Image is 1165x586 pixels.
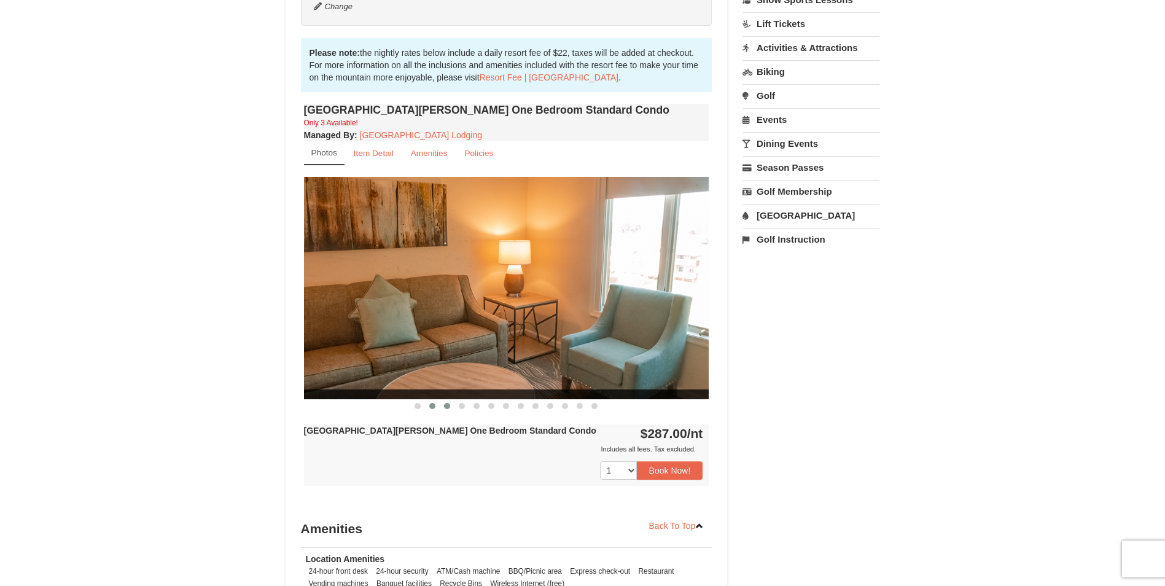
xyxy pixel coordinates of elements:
h4: [GEOGRAPHIC_DATA][PERSON_NAME] One Bedroom Standard Condo [304,104,709,116]
li: 24-hour security [373,565,431,577]
li: ATM/Cash machine [434,565,504,577]
a: Policies [456,141,501,165]
a: Activities & Attractions [742,36,879,59]
strong: $287.00 [641,426,703,440]
strong: Please note: [310,48,360,58]
a: Photos [304,141,345,165]
a: Events [742,108,879,131]
strong: : [304,130,357,140]
a: [GEOGRAPHIC_DATA] [742,204,879,227]
div: the nightly rates below include a daily resort fee of $22, taxes will be added at checkout. For m... [301,38,712,92]
h3: Amenities [301,517,712,541]
span: Managed By [304,130,354,140]
a: Resort Fee | [GEOGRAPHIC_DATA] [480,72,618,82]
li: Express check-out [567,565,633,577]
li: 24-hour front desk [306,565,372,577]
a: [GEOGRAPHIC_DATA] Lodging [360,130,482,140]
a: Lift Tickets [742,12,879,35]
img: 18876286-190-c668afff.jpg [304,177,709,399]
small: Item Detail [354,149,394,158]
a: Season Passes [742,156,879,179]
a: Golf [742,84,879,107]
span: /nt [687,426,703,440]
li: BBQ/Picnic area [505,565,565,577]
small: Only 3 Available! [304,119,358,127]
a: Golf Membership [742,180,879,203]
a: Item Detail [346,141,402,165]
a: Amenities [403,141,456,165]
small: Photos [311,148,337,157]
div: Includes all fees. Tax excluded. [304,443,703,455]
strong: [GEOGRAPHIC_DATA][PERSON_NAME] One Bedroom Standard Condo [304,426,596,436]
a: Back To Top [641,517,712,535]
li: Restaurant [635,565,677,577]
small: Amenities [411,149,448,158]
small: Policies [464,149,493,158]
a: Biking [742,60,879,83]
strong: Location Amenities [306,554,385,564]
a: Dining Events [742,132,879,155]
a: Golf Instruction [742,228,879,251]
button: Book Now! [637,461,703,480]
